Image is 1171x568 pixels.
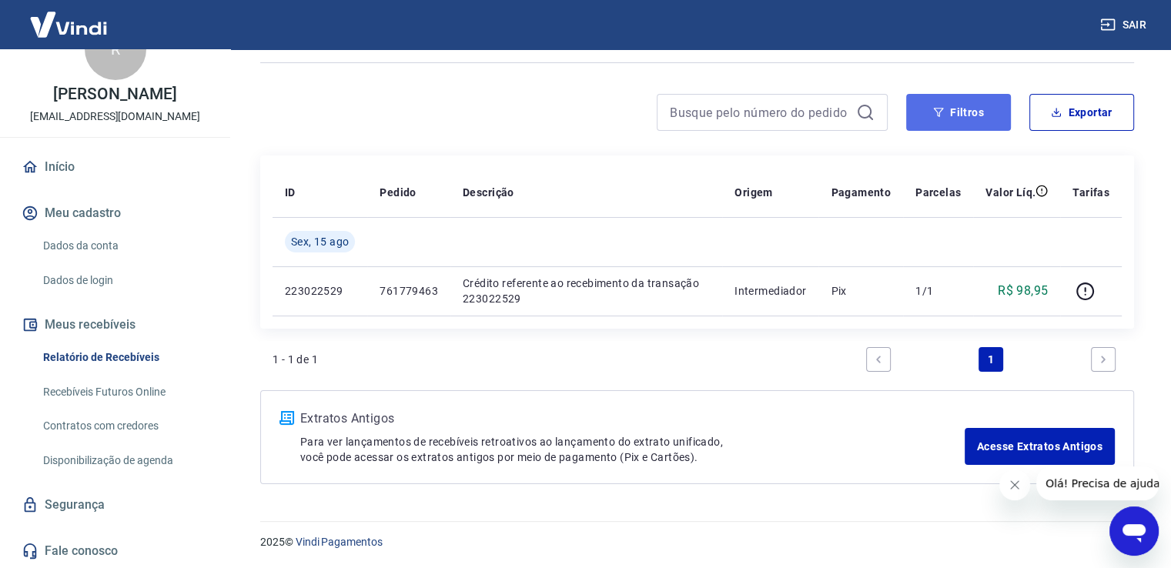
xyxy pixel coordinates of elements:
[37,376,212,408] a: Recebíveis Futuros Online
[380,185,416,200] p: Pedido
[985,185,1035,200] p: Valor Líq.
[18,308,212,342] button: Meus recebíveis
[670,101,850,124] input: Busque pelo número do pedido
[463,276,710,306] p: Crédito referente ao recebimento da transação 223022529
[291,234,349,249] span: Sex, 15 ago
[734,283,806,299] p: Intermediador
[831,185,891,200] p: Pagamento
[965,428,1115,465] a: Acesse Extratos Antigos
[18,1,119,48] img: Vindi
[30,109,200,125] p: [EMAIL_ADDRESS][DOMAIN_NAME]
[18,534,212,568] a: Fale conosco
[300,409,965,428] p: Extratos Antigos
[37,342,212,373] a: Relatório de Recebíveis
[18,150,212,184] a: Início
[380,283,438,299] p: 761779463
[1072,185,1109,200] p: Tarifas
[37,230,212,262] a: Dados da conta
[285,185,296,200] p: ID
[860,341,1122,378] ul: Pagination
[300,434,965,465] p: Para ver lançamentos de recebíveis retroativos ao lançamento do extrato unificado, você pode aces...
[18,196,212,230] button: Meu cadastro
[18,488,212,522] a: Segurança
[1091,347,1116,372] a: Next page
[915,185,961,200] p: Parcelas
[463,185,514,200] p: Descrição
[85,18,146,80] div: R
[866,347,891,372] a: Previous page
[260,534,1134,550] p: 2025 ©
[37,445,212,476] a: Disponibilização de agenda
[279,411,294,425] img: ícone
[734,185,772,200] p: Origem
[1097,11,1153,39] button: Sair
[906,94,1011,131] button: Filtros
[53,86,176,102] p: [PERSON_NAME]
[273,352,318,367] p: 1 - 1 de 1
[1036,466,1159,500] iframe: Mensagem da empresa
[915,283,961,299] p: 1/1
[37,265,212,296] a: Dados de login
[1029,94,1134,131] button: Exportar
[979,347,1003,372] a: Page 1 is your current page
[998,282,1048,300] p: R$ 98,95
[999,469,1030,500] iframe: Fechar mensagem
[285,283,355,299] p: 223022529
[37,410,212,442] a: Contratos com credores
[831,283,891,299] p: Pix
[9,11,129,23] span: Olá! Precisa de ajuda?
[1109,506,1159,556] iframe: Botão para abrir a janela de mensagens
[296,536,383,548] a: Vindi Pagamentos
